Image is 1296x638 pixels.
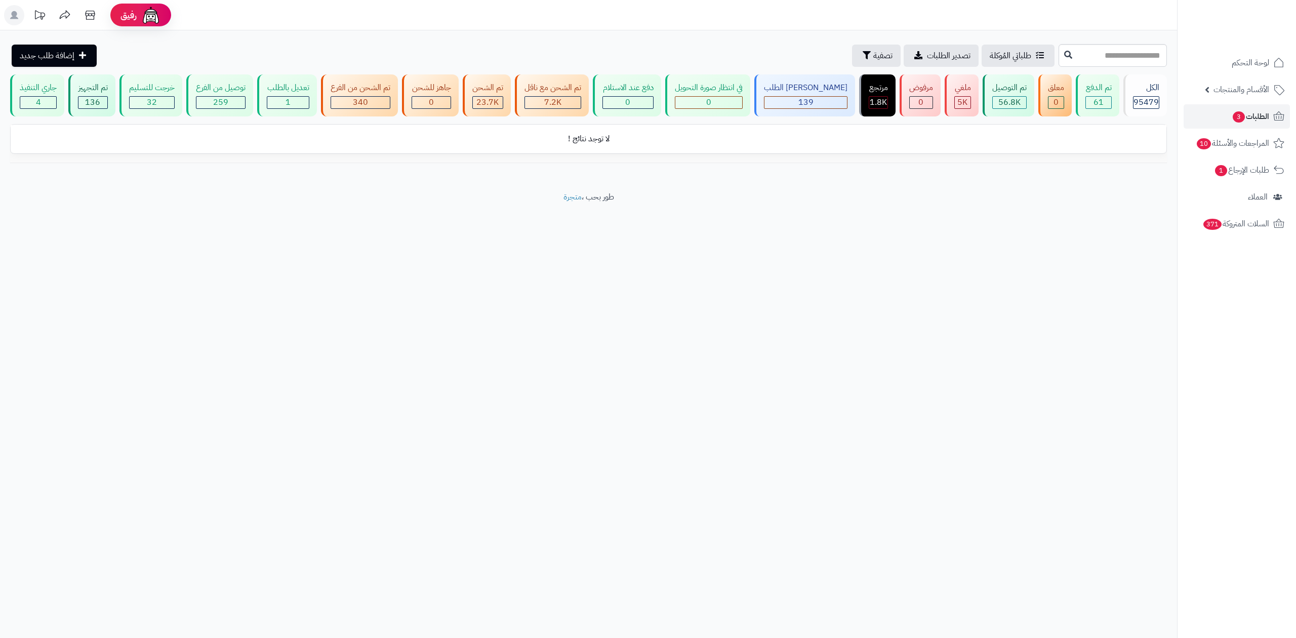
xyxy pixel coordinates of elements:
a: تحديثات المنصة [27,5,52,28]
span: طلبات الإرجاع [1214,163,1269,177]
div: الكل [1133,82,1159,94]
div: مرتجع [869,82,887,94]
a: تصدير الطلبات [904,45,979,67]
span: 4 [36,96,41,108]
span: 3 [1233,111,1245,123]
a: إضافة طلب جديد [12,45,97,67]
span: الأقسام والمنتجات [1213,83,1269,97]
a: مرتجع 1.8K [857,74,897,116]
span: 5K [957,96,967,108]
span: 371 [1203,219,1222,230]
div: في انتظار صورة التحويل [675,82,743,94]
div: 0 [675,97,742,108]
span: 0 [1054,96,1059,108]
a: توصيل من الفرع 259 [184,74,255,116]
span: 10 [1197,138,1211,149]
span: المراجعات والأسئلة [1196,136,1269,150]
a: ملغي 5K [943,74,980,116]
span: 95479 [1133,96,1159,108]
a: متجرة [563,191,582,203]
span: 56.8K [998,96,1021,108]
span: 1 [286,96,291,108]
a: دفع عند الاستلام 0 [591,74,663,116]
div: 1815 [869,97,887,108]
div: تم الدفع [1085,82,1111,94]
a: طلباتي المُوكلة [982,45,1055,67]
span: 340 [353,96,368,108]
a: معلق 0 [1036,74,1074,116]
div: تم الشحن مع ناقل [524,82,581,94]
a: تم الدفع 61 [1074,74,1121,116]
div: 56756 [993,97,1026,108]
a: العملاء [1184,185,1290,209]
div: 4 [20,97,56,108]
span: 7.2K [544,96,561,108]
span: 0 [706,96,711,108]
a: جاري التنفيذ 4 [8,74,66,116]
a: جاهز للشحن 0 [400,74,460,116]
div: 23728 [473,97,503,108]
div: توصيل من الفرع [196,82,246,94]
div: جاري التنفيذ [20,82,57,94]
span: لوحة التحكم [1232,56,1269,70]
a: السلات المتروكة371 [1184,212,1290,236]
a: لوحة التحكم [1184,51,1290,75]
div: [PERSON_NAME] الطلب [764,82,847,94]
a: تم التوصيل 56.8K [981,74,1036,116]
a: في انتظار صورة التحويل 0 [663,74,752,116]
a: الطلبات3 [1184,104,1290,129]
img: logo-2.png [1227,27,1286,48]
div: مرفوض [909,82,933,94]
a: تم الشحن من الفرع 340 [319,74,400,116]
div: خرجت للتسليم [129,82,175,94]
div: 0 [910,97,933,108]
a: المراجعات والأسئلة10 [1184,131,1290,155]
div: 340 [331,97,390,108]
span: 0 [918,96,923,108]
div: ملغي [954,82,970,94]
span: 0 [625,96,630,108]
div: تم التجهيز [78,82,107,94]
span: إضافة طلب جديد [20,50,74,62]
div: تم التوصيل [992,82,1027,94]
span: رفيق [120,9,137,21]
button: تصفية [852,45,901,67]
div: تم الشحن من الفرع [331,82,390,94]
span: 136 [85,96,100,108]
div: 0 [412,97,450,108]
div: دفع عند الاستلام [602,82,653,94]
span: تصفية [873,50,893,62]
div: 1 [267,97,308,108]
img: ai-face.png [141,5,161,25]
div: 32 [130,97,174,108]
div: 139 [764,97,847,108]
span: تصدير الطلبات [927,50,970,62]
div: 0 [603,97,653,108]
a: خرجت للتسليم 32 [117,74,184,116]
span: العملاء [1248,190,1268,204]
span: السلات المتروكة [1202,217,1269,231]
div: 136 [78,97,107,108]
div: جاهز للشحن [412,82,451,94]
a: الكل95479 [1121,74,1169,116]
span: الطلبات [1232,109,1269,124]
span: 139 [798,96,814,108]
div: 259 [196,97,245,108]
div: معلق [1048,82,1064,94]
div: 4985 [955,97,970,108]
td: لا توجد نتائج ! [11,125,1166,153]
span: 1.8K [870,96,887,108]
span: 61 [1093,96,1104,108]
a: مرفوض 0 [898,74,943,116]
span: 1 [1215,165,1227,176]
a: تم الشحن مع ناقل 7.2K [513,74,591,116]
span: 0 [429,96,434,108]
a: تم التجهيز 136 [66,74,117,116]
a: طلبات الإرجاع1 [1184,158,1290,182]
div: تعديل بالطلب [267,82,309,94]
a: تم الشحن 23.7K [461,74,513,116]
div: 61 [1086,97,1111,108]
span: 32 [147,96,157,108]
a: تعديل بالطلب 1 [255,74,318,116]
div: تم الشحن [472,82,503,94]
